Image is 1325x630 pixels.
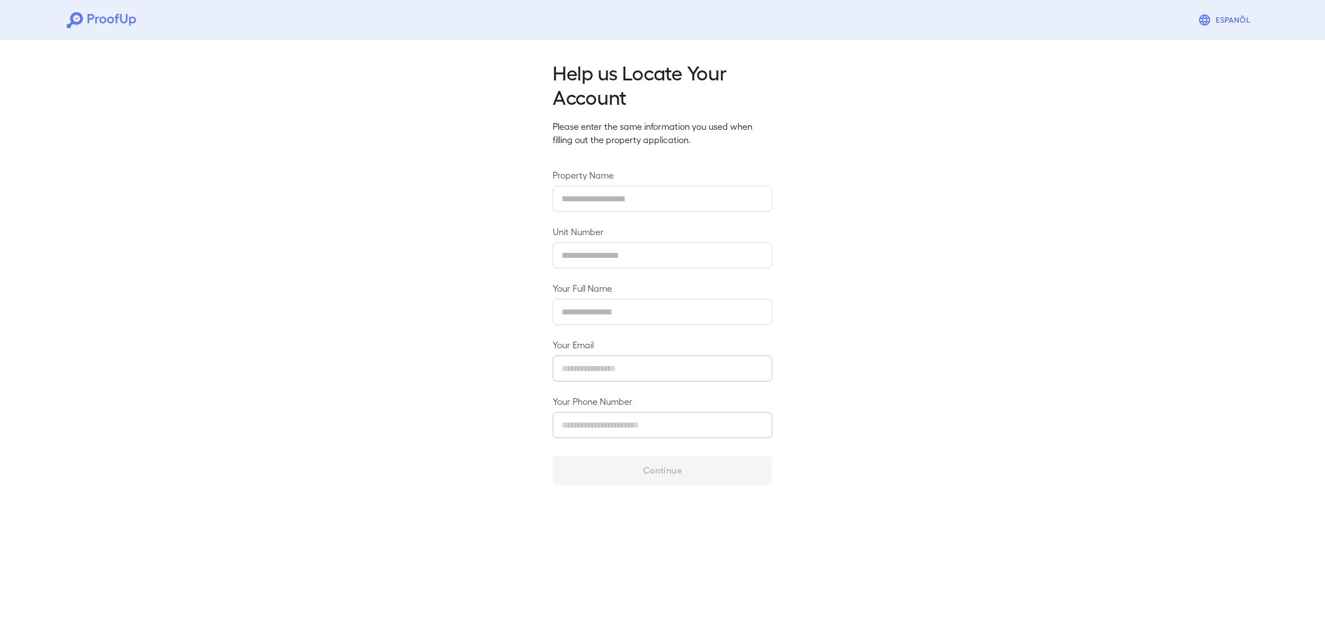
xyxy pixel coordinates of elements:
button: Espanõl [1193,9,1258,31]
label: Your Full Name [553,282,772,294]
label: Unit Number [553,225,772,238]
h2: Help us Locate Your Account [553,60,772,109]
label: Property Name [553,169,772,181]
label: Your Email [553,338,772,351]
p: Please enter the same information you used when filling out the property application. [553,120,772,146]
label: Your Phone Number [553,395,772,408]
